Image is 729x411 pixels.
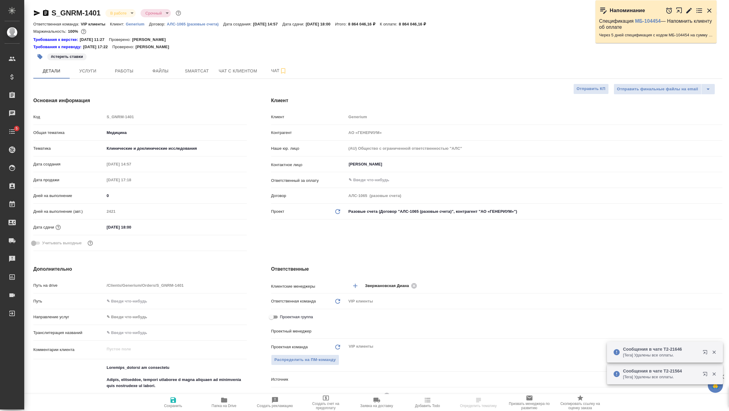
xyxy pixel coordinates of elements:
[271,355,339,365] span: В заказе уже есть ответственный ПМ или ПМ группа
[112,44,136,50] p: Проверено:
[110,22,126,26] p: Клиент:
[306,22,335,26] p: [DATE] 18:00
[33,209,104,215] p: Дней на выполнение (авт.)
[504,394,555,411] button: Призвать менеджера по развитию
[42,9,49,17] button: Скопировать ссылку
[617,86,698,93] span: Отправить финальные файлы на email
[83,44,112,50] p: [DATE] 17:22
[33,347,104,353] p: Комментарии клиента
[250,394,300,411] button: Создать рекламацию
[719,330,720,331] button: Open
[68,29,80,34] p: 100%
[33,37,80,43] div: Нажми, чтобы открыть папку с инструкцией
[365,283,413,289] span: Звержановская Диана
[33,37,80,43] a: Требования к верстке:
[37,67,66,75] span: Детали
[42,240,82,246] span: Учитывать выходные
[104,207,247,216] input: Пустое поле
[264,67,293,75] span: Чат
[365,282,419,289] div: Звержановская Диана
[33,224,54,230] p: Дата сдачи
[33,282,104,289] p: Путь на drive
[104,128,247,138] div: Медицина
[623,346,699,352] p: Сообщения в чате Т2-21646
[599,32,713,38] p: Через 5 дней спецификация с кодом МБ-104454 на сумму 1831722.1800000002 RUB будет просрочена
[719,285,720,286] button: Open
[696,7,703,14] button: Перейти в todo
[348,392,392,399] div: [PERSON_NAME]
[271,145,346,152] p: Наше юр. лицо
[360,404,393,408] span: Заявка на доставку
[104,328,247,337] input: ✎ Введи что-нибудь
[274,356,336,363] span: Распределить на ПМ-команду
[33,145,104,152] p: Тематика
[699,346,714,361] button: Открыть в новой вкладке
[351,394,402,411] button: Заявка на доставку
[126,21,149,26] a: Generium
[719,164,720,165] button: Open
[104,143,247,154] div: Клинические и доклинические исследования
[149,22,167,26] p: Договор:
[33,161,104,167] p: Дата создания
[719,179,720,181] button: Open
[33,314,104,320] p: Направление услуг
[33,130,104,136] p: Общая тематика
[346,206,722,217] div: Разовые счета (Договор "АЛС-1065 (разовые счета)", контрагент "АО «ГЕНЕРИУМ»")
[304,402,348,410] span: Создать счет на предоплату
[623,368,699,374] p: Сообщения в чате Т2-21564
[346,296,722,306] div: VIP клиенты
[167,21,223,26] a: АЛС-1065 (разовые счета)
[33,50,47,63] button: Добавить тэг
[271,193,346,199] p: Договор
[104,223,157,232] input: ✎ Введи что-нибудь
[107,314,240,320] div: ✎ Введи что-нибудь
[33,330,104,336] p: Транслитерация названий
[271,162,346,168] p: Контактное лицо
[141,9,171,17] div: В работе
[80,37,109,43] p: [DATE] 11:27
[614,84,701,95] button: Отправить финальные файлы на email
[271,178,346,184] p: Ответственный за оплату
[346,191,722,200] input: Пустое поле
[81,22,110,26] p: VIP клиенты
[86,239,94,247] button: Выбери, если сб и вс нужно считать рабочими днями для выполнения заказа.
[33,266,247,273] h4: Дополнительно
[300,394,351,411] button: Создать счет на предоплату
[271,130,346,136] p: Контрагент
[402,394,453,411] button: Добавить Todo
[144,11,164,16] button: Срочный
[105,9,136,17] div: В работе
[271,328,346,334] p: Проектный менеджер
[33,193,104,199] p: Дней на выполнение
[199,394,250,411] button: Папка на Drive
[104,175,157,184] input: Пустое поле
[348,279,363,293] button: Добавить менеджера
[380,22,399,26] p: К оплате:
[33,97,247,104] h4: Основная информация
[271,393,346,399] p: Менеджеры верстки
[174,9,182,17] button: Доп статусы указывают на важность/срочность заказа
[271,344,308,350] p: Проектная команда
[33,177,104,183] p: Дата продажи
[577,85,605,92] span: Отправить КП
[109,37,132,43] p: Проверено:
[164,404,182,408] span: Сохранить
[635,18,661,24] a: МБ-104454
[346,374,722,385] div: ​
[706,7,713,14] button: Закрыть
[33,44,83,50] a: Требования к переводу:
[33,44,83,50] div: Нажми, чтобы открыть папку с инструкцией
[460,404,497,408] span: Определить тематику
[555,394,606,411] button: Скопировать ссылку на оценку заказа
[346,112,722,121] input: Пустое поле
[610,8,645,14] p: Напоминание
[708,349,720,355] button: Закрыть
[135,44,174,50] p: [PERSON_NAME]
[110,67,139,75] span: Работы
[415,404,440,408] span: Добавить Todo
[182,67,211,75] span: Smartcat
[699,368,714,383] button: Открыть в новой вкладке
[126,22,149,26] p: Generium
[219,67,257,75] span: Чат с клиентом
[104,281,247,290] input: Пустое поле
